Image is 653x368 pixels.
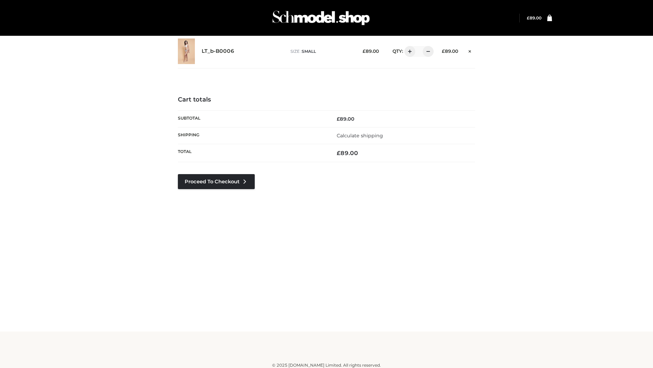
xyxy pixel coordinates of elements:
p: size : [290,48,352,55]
h4: Cart totals [178,96,475,104]
a: Proceed to Checkout [178,174,255,189]
bdi: 89.00 [363,48,379,54]
span: £ [363,48,366,54]
bdi: 89.00 [527,15,541,20]
span: £ [337,116,340,122]
a: Calculate shipping [337,133,383,139]
span: £ [527,15,530,20]
th: Subtotal [178,110,326,127]
a: Remove this item [465,46,475,55]
div: QTY: [386,46,431,57]
span: £ [442,48,445,54]
span: £ [337,150,340,156]
a: £89.00 [527,15,541,20]
bdi: 89.00 [442,48,458,54]
bdi: 89.00 [337,116,354,122]
a: LT_b-B0006 [202,48,234,55]
span: SMALL [302,49,316,54]
th: Total [178,144,326,162]
th: Shipping [178,127,326,144]
img: Schmodel Admin 964 [270,4,372,31]
bdi: 89.00 [337,150,358,156]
